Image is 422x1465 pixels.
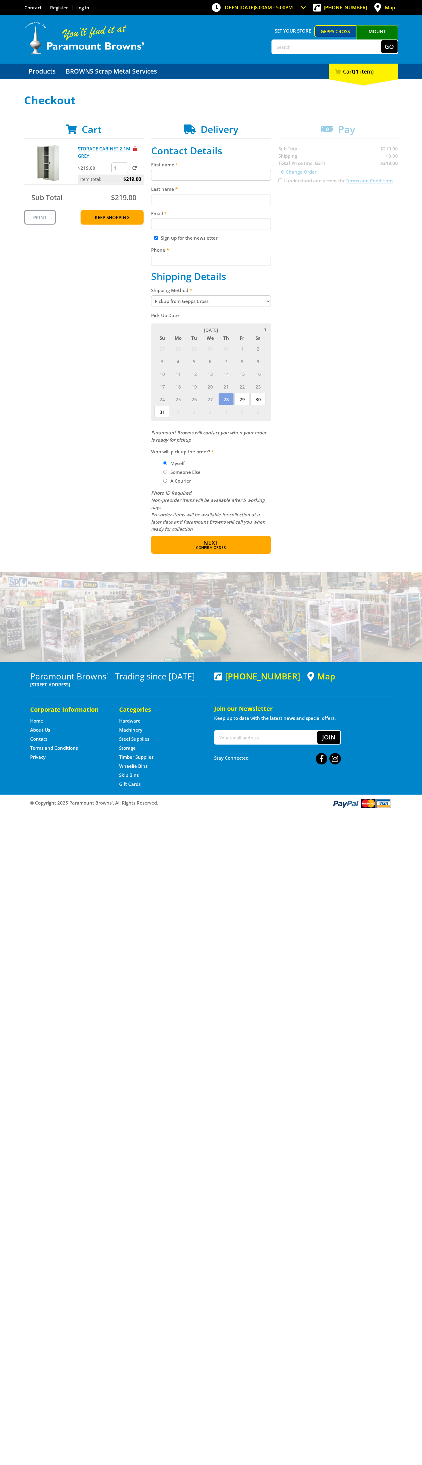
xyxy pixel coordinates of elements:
[119,727,142,733] a: Go to the Machinery page
[317,731,340,744] button: Join
[78,164,110,172] p: $219.00
[168,467,203,477] label: Someone Else
[30,718,43,724] a: Go to the Home page
[119,763,148,769] a: Go to the Wheelie Bins page
[234,393,250,405] span: 29
[151,219,271,229] input: Please enter your email address.
[151,312,271,319] label: Pick Up Date
[78,146,130,159] a: STORAGE CABINET 2.1M GREY
[151,246,271,254] label: Phone
[163,461,167,465] input: Please select who will pick up the order.
[202,334,218,342] span: We
[218,355,234,367] span: 7
[119,745,136,751] a: Go to the Storage page
[202,380,218,392] span: 20
[250,406,266,418] span: 6
[202,406,218,418] span: 3
[272,40,381,53] input: Search
[170,355,186,367] span: 4
[170,380,186,392] span: 18
[30,754,46,760] a: Go to the Privacy page
[234,380,250,392] span: 22
[225,4,293,11] span: OPEN [DATE]
[119,736,149,742] a: Go to the Steel Supplies page
[154,342,170,354] span: 27
[151,536,271,554] button: Next Confirm order
[151,430,266,443] em: Paramount Browns will contact you when your order is ready for pickup
[81,210,144,225] a: Keep Shopping
[354,68,374,75] span: (1 item)
[168,458,187,468] label: Myself
[204,327,218,333] span: [DATE]
[24,64,60,79] a: Go to the Products page
[163,470,167,474] input: Please select who will pick up the order.
[271,25,315,36] span: Set your store
[250,368,266,380] span: 16
[31,193,62,202] span: Sub Total
[214,671,300,681] div: [PHONE_NUMBER]
[186,368,202,380] span: 12
[24,94,398,106] h1: Checkout
[154,406,170,418] span: 31
[151,170,271,181] input: Please enter your first name.
[24,21,145,55] img: Paramount Browns'
[202,355,218,367] span: 6
[234,342,250,354] span: 1
[214,714,392,722] p: Keep up to date with the latest news and special offers.
[170,406,186,418] span: 1
[202,342,218,354] span: 30
[30,745,78,751] a: Go to the Terms and Conditions page
[151,271,271,282] h2: Shipping Details
[250,393,266,405] span: 30
[201,123,238,136] span: Delivery
[234,406,250,418] span: 5
[186,406,202,418] span: 2
[214,704,392,713] h5: Join our Newsletter
[218,406,234,418] span: 4
[119,772,139,778] a: Go to the Skip Bins page
[234,368,250,380] span: 15
[151,194,271,205] input: Please enter your last name.
[30,671,208,681] h3: Paramount Browns' - Trading since [DATE]
[154,368,170,380] span: 10
[186,393,202,405] span: 26
[307,671,335,681] a: View a map of Gepps Cross location
[170,368,186,380] span: 11
[154,393,170,405] span: 24
[186,342,202,354] span: 29
[151,448,271,455] label: Who will pick up the order?
[218,393,234,405] span: 28
[151,145,271,156] h2: Contact Details
[30,145,66,181] img: STORAGE CABINET 2.1M GREY
[170,393,186,405] span: 25
[250,355,266,367] span: 9
[50,5,68,11] a: Go to the registration page
[168,476,193,486] label: A Courier
[82,123,102,136] span: Cart
[202,393,218,405] span: 27
[61,64,161,79] a: Go to the BROWNS Scrap Metal Services page
[30,681,208,688] p: [STREET_ADDRESS]
[214,751,341,765] div: Stay Connected
[30,727,50,733] a: Go to the About Us page
[78,175,144,184] p: Item total:
[161,235,217,241] label: Sign up for the newsletter
[234,355,250,367] span: 8
[151,490,265,532] em: Photo ID Required. Non-preorder items will be available after 5 working days Pre-order items will...
[218,342,234,354] span: 31
[250,334,266,342] span: Sa
[151,255,271,266] input: Please enter your telephone number.
[163,479,167,483] input: Please select who will pick up the order.
[151,287,271,294] label: Shipping Method
[154,334,170,342] span: Su
[250,342,266,354] span: 2
[119,705,196,714] h5: Categories
[30,705,107,714] h5: Corporate Information
[151,161,271,168] label: First name
[154,380,170,392] span: 17
[119,781,141,787] a: Go to the Gift Cards page
[186,355,202,367] span: 5
[314,25,356,37] a: Gepps Cross
[215,731,317,744] input: Your email address
[203,539,218,547] span: Next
